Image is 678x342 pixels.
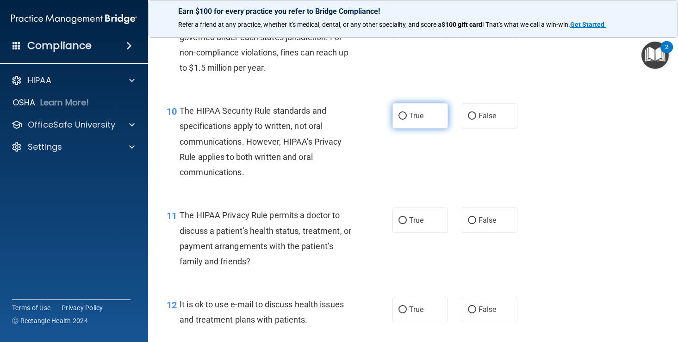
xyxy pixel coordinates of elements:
p: OSHA [12,97,36,108]
span: The HIPAA Security Rule standards and specifications apply to written, not oral communications. H... [180,106,342,177]
button: Open Resource Center, 2 new notifications [641,42,669,69]
input: True [398,306,407,313]
p: Earn $100 for every practice you refer to Bridge Compliance! [178,7,648,16]
strong: Get Started [570,21,604,28]
span: Ⓒ Rectangle Health 2024 [12,316,88,325]
span: True [409,305,423,314]
p: Settings [28,141,62,153]
strong: $100 gift card [442,21,482,28]
a: Get Started [570,21,606,28]
h4: Compliance [27,39,92,52]
div: 2 [665,47,668,59]
span: False [479,111,497,120]
span: False [479,305,497,314]
span: ! That's what we call a win-win. [482,21,570,28]
span: It is ok to use e-mail to discuss health issues and treatment plans with patients. [180,299,344,324]
a: HIPAA [11,75,135,86]
img: PMB logo [11,10,137,28]
p: HIPAA [28,75,51,86]
a: Settings [11,141,135,153]
span: True [409,216,423,225]
input: True [398,113,407,120]
input: False [468,113,476,120]
span: 10 [167,106,177,117]
span: Refer a friend at any practice, whether it's medical, dental, or any other speciality, and score a [178,21,442,28]
a: Privacy Policy [62,303,103,312]
p: OfficeSafe University [28,119,115,130]
span: The HIPAA Privacy Rule permits a doctor to discuss a patient’s health status, treatment, or payme... [180,210,351,266]
input: True [398,217,407,224]
a: Terms of Use [12,303,50,312]
span: 12 [167,299,177,311]
a: OfficeSafe University [11,119,135,130]
span: 11 [167,210,177,221]
input: False [468,217,476,224]
span: True [409,111,423,120]
input: False [468,306,476,313]
span: False [479,216,497,225]
p: Learn More! [40,97,89,108]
